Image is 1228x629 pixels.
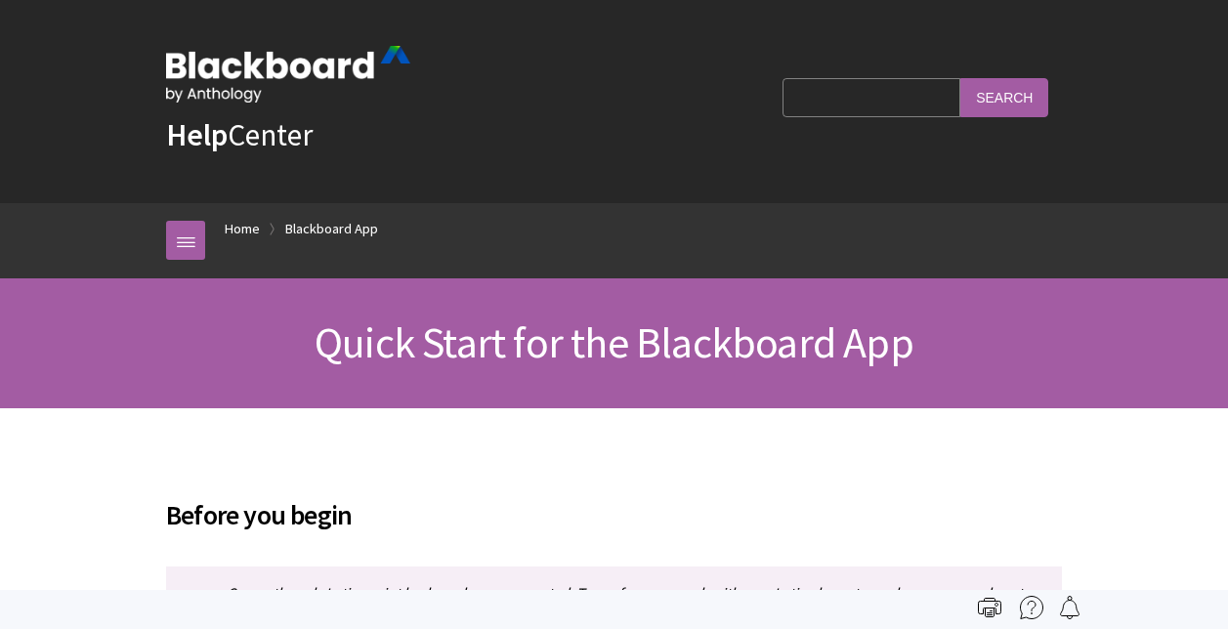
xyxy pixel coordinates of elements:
[285,217,378,241] a: Blackboard App
[166,115,228,154] strong: Help
[166,46,410,103] img: Blackboard by Anthology
[960,78,1048,116] input: Search
[166,494,1062,535] span: Before you begin
[315,315,913,369] span: Quick Start for the Blackboard App
[1058,596,1081,619] img: Follow this page
[978,596,1001,619] img: Print
[166,115,313,154] a: HelpCenter
[225,217,260,241] a: Home
[1020,596,1043,619] img: More help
